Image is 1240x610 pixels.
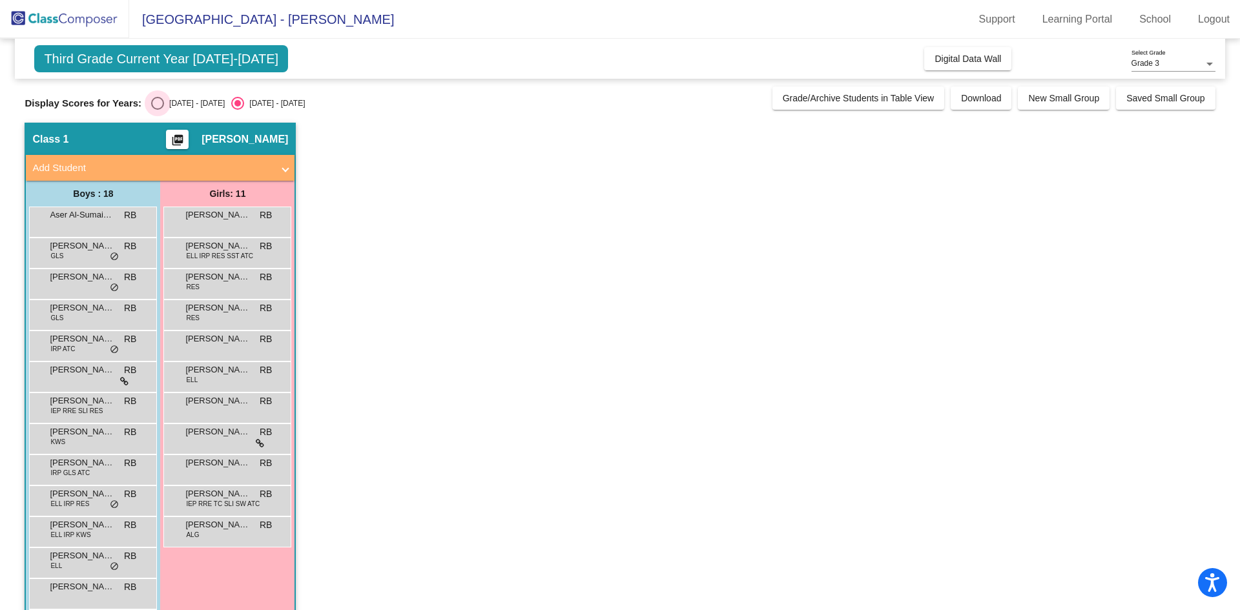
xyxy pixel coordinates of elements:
[185,208,250,221] span: [PERSON_NAME]
[969,9,1026,30] a: Support
[34,45,288,72] span: Third Grade Current Year [DATE]-[DATE]
[961,93,1001,103] span: Download
[260,208,272,222] span: RB
[935,54,1001,64] span: Digital Data Wall
[1116,86,1215,110] button: Saved Small Group
[50,301,114,314] span: [PERSON_NAME]
[124,549,136,563] span: RB
[124,487,136,501] span: RB
[50,437,65,447] span: KWS
[951,86,1011,110] button: Download
[50,208,114,221] span: Aser Al-Sumaidaee
[260,425,272,439] span: RB
[185,456,250,469] span: [PERSON_NAME]
[110,252,119,262] span: do_not_disturb_alt
[50,456,114,469] span: [PERSON_NAME]
[783,93,935,103] span: Grade/Archive Students in Table View
[124,425,136,439] span: RB
[110,283,119,293] span: do_not_disturb_alt
[124,456,136,470] span: RB
[124,518,136,532] span: RB
[1129,9,1181,30] a: School
[164,97,225,109] div: [DATE] - [DATE]
[1032,9,1123,30] a: Learning Portal
[124,270,136,284] span: RB
[50,425,114,438] span: [PERSON_NAME]
[151,97,305,110] mat-radio-group: Select an option
[260,363,272,377] span: RB
[50,549,114,562] span: [PERSON_NAME]
[1131,59,1159,68] span: Grade 3
[50,468,90,478] span: IRP GLS ATC
[124,363,136,377] span: RB
[50,518,114,531] span: [PERSON_NAME]
[1188,9,1240,30] a: Logout
[50,406,103,416] span: IEP RRE SLI RES
[260,332,272,346] span: RB
[129,9,394,30] span: [GEOGRAPHIC_DATA] - [PERSON_NAME]
[50,561,62,571] span: ELL
[26,181,160,207] div: Boys : 18
[50,580,114,593] span: [PERSON_NAME]
[50,332,114,345] span: [PERSON_NAME]
[260,456,272,470] span: RB
[166,130,189,149] button: Print Students Details
[50,394,114,407] span: [PERSON_NAME]
[26,155,294,181] mat-expansion-panel-header: Add Student
[160,181,294,207] div: Girls: 11
[124,394,136,408] span: RB
[260,239,272,253] span: RB
[50,251,63,261] span: GLS
[185,301,250,314] span: [PERSON_NAME]
[50,530,90,540] span: ELL IRP KWS
[924,47,1011,70] button: Digital Data Wall
[124,332,136,346] span: RB
[110,345,119,355] span: do_not_disturb_alt
[1018,86,1110,110] button: New Small Group
[185,332,250,345] span: [PERSON_NAME]
[260,487,272,501] span: RB
[50,487,114,500] span: [PERSON_NAME]
[260,301,272,315] span: RB
[124,208,136,222] span: RB
[185,487,250,500] span: [PERSON_NAME]
[185,394,250,407] span: [PERSON_NAME]
[186,251,253,261] span: ELL IRP RES SST ATC
[110,562,119,572] span: do_not_disturb_alt
[124,239,136,253] span: RB
[260,394,272,408] span: RB
[32,133,68,146] span: Class 1
[260,518,272,532] span: RB
[124,580,136,594] span: RB
[1126,93,1204,103] span: Saved Small Group
[25,97,141,109] span: Display Scores for Years:
[185,363,250,376] span: [PERSON_NAME]
[186,313,200,323] span: RES
[186,530,199,540] span: ALG
[110,500,119,510] span: do_not_disturb_alt
[772,86,945,110] button: Grade/Archive Students in Table View
[185,270,250,283] span: [PERSON_NAME]
[50,344,75,354] span: IRP ATC
[50,499,89,509] span: ELL IRP RES
[244,97,305,109] div: [DATE] - [DATE]
[185,425,250,438] span: [PERSON_NAME]
[1028,93,1099,103] span: New Small Group
[50,270,114,283] span: [PERSON_NAME]
[50,239,114,252] span: [PERSON_NAME]
[50,313,63,323] span: GLS
[170,134,185,152] mat-icon: picture_as_pdf
[124,301,136,315] span: RB
[186,282,200,292] span: RES
[186,375,198,385] span: ELL
[50,363,114,376] span: [PERSON_NAME]
[201,133,288,146] span: [PERSON_NAME]
[260,270,272,284] span: RB
[185,239,250,252] span: [PERSON_NAME]
[32,161,273,176] mat-panel-title: Add Student
[185,518,250,531] span: [PERSON_NAME]
[186,499,260,509] span: IEP RRE TC SLI SW ATC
